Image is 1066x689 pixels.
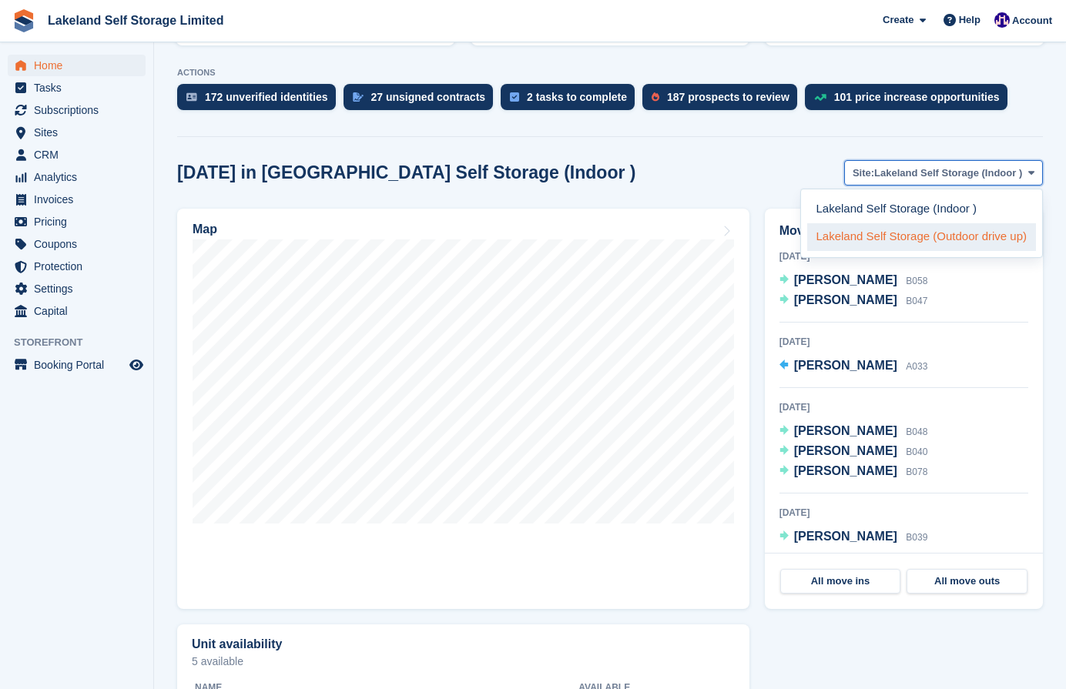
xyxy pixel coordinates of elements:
[371,91,486,103] div: 27 unsigned contracts
[14,335,153,350] span: Storefront
[8,211,146,232] a: menu
[34,99,126,121] span: Subscriptions
[794,273,897,286] span: [PERSON_NAME]
[779,356,928,376] a: [PERSON_NAME] A033
[34,278,126,299] span: Settings
[906,361,927,372] span: A033
[8,189,146,210] a: menu
[8,256,146,277] a: menu
[779,442,928,462] a: [PERSON_NAME] B040
[874,166,1022,181] span: Lakeland Self Storage (Indoor )
[34,189,126,210] span: Invoices
[807,196,1037,223] a: Lakeland Self Storage (Indoor )
[34,55,126,76] span: Home
[193,222,217,236] h2: Map
[994,12,1010,28] img: Nick Aynsley
[794,359,897,372] span: [PERSON_NAME]
[34,122,126,143] span: Sites
[353,92,364,102] img: contract_signature_icon-13c848040528278c33f63329250d36e43548de30e8caae1d1a13099fd9432cc5.svg
[794,293,897,306] span: [PERSON_NAME]
[906,447,927,457] span: B040
[8,278,146,299] a: menu
[8,166,146,188] a: menu
[652,92,659,102] img: prospect-51fa495bee0391a8d652442698ab0144808aea92771e9ea1ae160a38d050c398.svg
[906,296,927,306] span: B047
[177,68,1043,78] p: ACTIONS
[127,356,146,374] a: Preview store
[34,77,126,99] span: Tasks
[794,530,897,543] span: [PERSON_NAME]
[8,77,146,99] a: menu
[1012,13,1052,28] span: Account
[177,162,635,183] h2: [DATE] in [GEOGRAPHIC_DATA] Self Storage (Indoor )
[794,444,897,457] span: [PERSON_NAME]
[779,335,1028,349] div: [DATE]
[177,209,749,609] a: Map
[34,300,126,322] span: Capital
[8,233,146,255] a: menu
[34,144,126,166] span: CRM
[34,166,126,188] span: Analytics
[186,92,197,102] img: verify_identity-adf6edd0f0f0b5bbfe63781bf79b02c33cf7c696d77639b501bdc392416b5a36.svg
[844,160,1043,186] button: Site: Lakeland Self Storage (Indoor )
[8,144,146,166] a: menu
[205,91,328,103] div: 172 unverified identities
[667,91,789,103] div: 187 prospects to review
[779,222,1028,240] h2: Move ins / outs
[959,12,981,28] span: Help
[779,291,928,311] a: [PERSON_NAME] B047
[853,166,874,181] span: Site:
[906,467,927,477] span: B078
[501,84,642,118] a: 2 tasks to complete
[779,506,1028,520] div: [DATE]
[814,94,826,101] img: price_increase_opportunities-93ffe204e8149a01c8c9dc8f82e8f89637d9d84a8eef4429ea346261dce0b2c0.svg
[907,569,1027,594] a: All move outs
[34,354,126,376] span: Booking Portal
[642,84,805,118] a: 187 prospects to review
[8,99,146,121] a: menu
[8,122,146,143] a: menu
[794,464,897,477] span: [PERSON_NAME]
[34,233,126,255] span: Coupons
[807,223,1037,251] a: Lakeland Self Storage (Outdoor drive up)
[906,276,927,286] span: B058
[883,12,913,28] span: Create
[906,532,927,543] span: B039
[834,91,1000,103] div: 101 price increase opportunities
[177,84,344,118] a: 172 unverified identities
[8,300,146,322] a: menu
[779,527,928,547] a: [PERSON_NAME] B039
[12,9,35,32] img: stora-icon-8386f47178a22dfd0bd8f6a31ec36ba5ce8667c1dd55bd0f319d3a0aa187defe.svg
[779,271,928,291] a: [PERSON_NAME] B058
[779,249,1028,263] div: [DATE]
[906,426,927,437] span: B048
[8,55,146,76] a: menu
[779,462,928,482] a: [PERSON_NAME] B078
[344,84,501,118] a: 27 unsigned contracts
[780,569,901,594] a: All move ins
[510,92,519,102] img: task-75834270c22a3079a89374b754ae025e5fb1db73e45f91037f5363f120a921f8.svg
[527,91,627,103] div: 2 tasks to complete
[794,424,897,437] span: [PERSON_NAME]
[34,211,126,232] span: Pricing
[42,8,230,33] a: Lakeland Self Storage Limited
[8,354,146,376] a: menu
[34,256,126,277] span: Protection
[192,656,735,667] p: 5 available
[192,637,282,651] h2: Unit availability
[779,422,928,442] a: [PERSON_NAME] B048
[805,84,1015,118] a: 101 price increase opportunities
[779,400,1028,414] div: [DATE]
